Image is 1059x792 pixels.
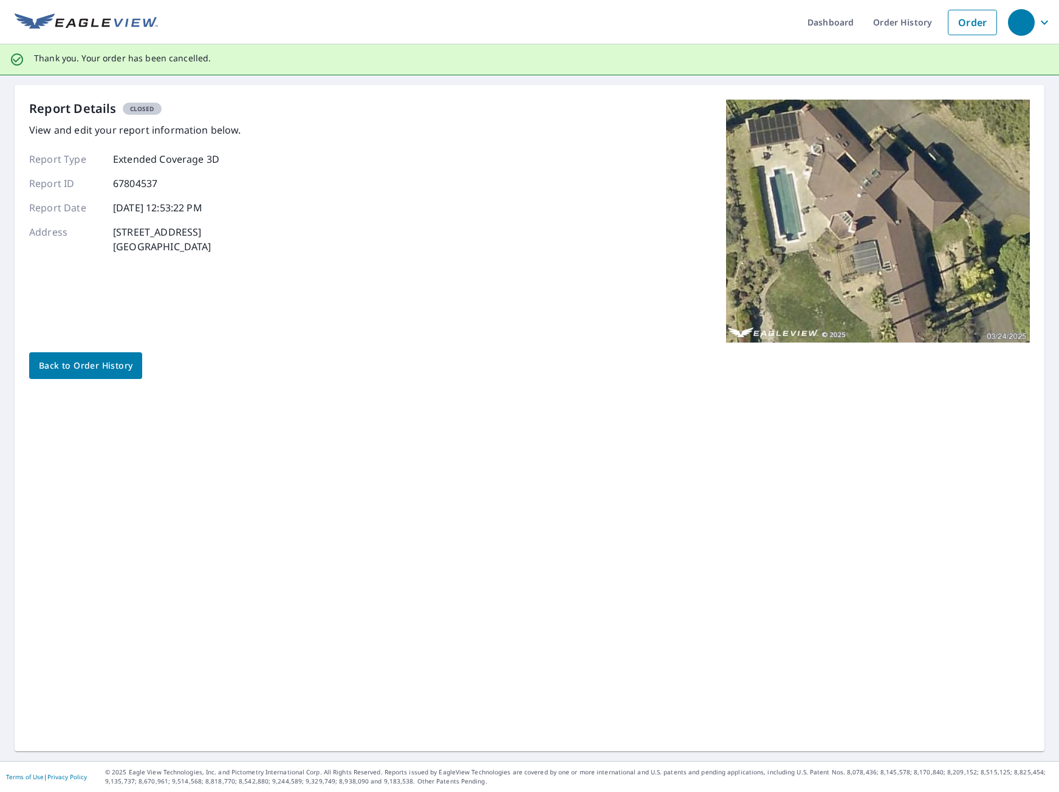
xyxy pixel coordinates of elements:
img: EV Logo [15,13,158,32]
p: View and edit your report information below. [29,123,241,137]
p: Report Details [29,100,117,118]
p: Thank you. Your order has been cancelled. [34,53,211,64]
a: Order [948,10,997,35]
p: Report Date [29,200,102,215]
span: Back to Order History [39,358,132,374]
p: [STREET_ADDRESS] [GEOGRAPHIC_DATA] [113,225,211,254]
p: 67804537 [113,176,157,191]
a: Back to Order History [29,352,142,379]
a: Terms of Use [6,773,44,781]
p: Report ID [29,176,102,191]
p: © 2025 Eagle View Technologies, Inc. and Pictometry International Corp. All Rights Reserved. Repo... [105,768,1053,786]
p: [DATE] 12:53:22 PM [113,200,202,215]
p: | [6,773,87,780]
p: Report Type [29,152,102,166]
a: Privacy Policy [47,773,87,781]
p: Address [29,225,102,254]
p: Extended Coverage 3D [113,152,219,166]
img: Top image [726,100,1030,343]
span: Closed [123,104,162,113]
